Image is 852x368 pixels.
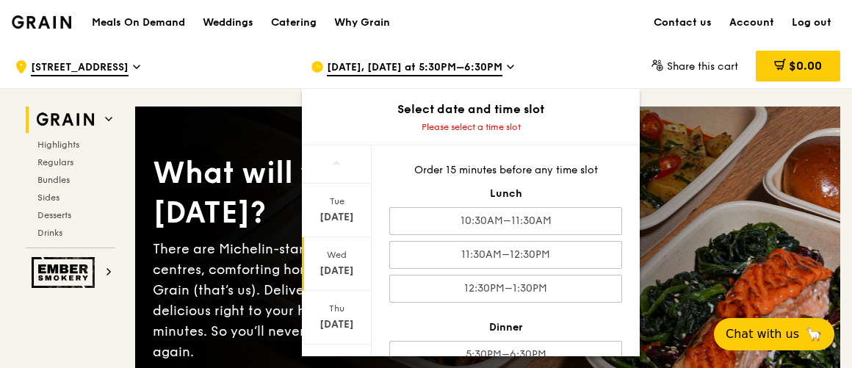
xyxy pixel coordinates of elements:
[32,257,99,288] img: Ember Smokery web logo
[304,210,369,225] div: [DATE]
[304,303,369,314] div: Thu
[12,15,71,29] img: Grain
[271,1,317,45] div: Catering
[31,60,129,76] span: [STREET_ADDRESS]
[153,154,488,233] div: What will you eat [DATE]?
[37,228,62,238] span: Drinks
[389,163,622,178] div: Order 15 minutes before any time slot
[334,1,390,45] div: Why Grain
[726,325,799,343] span: Chat with us
[389,207,622,235] div: 10:30AM–11:30AM
[783,1,840,45] a: Log out
[805,325,823,343] span: 🦙
[304,195,369,207] div: Tue
[304,249,369,261] div: Wed
[37,192,59,203] span: Sides
[327,60,502,76] span: [DATE], [DATE] at 5:30PM–6:30PM
[304,317,369,332] div: [DATE]
[262,1,325,45] a: Catering
[645,1,721,45] a: Contact us
[32,107,99,133] img: Grain web logo
[37,210,71,220] span: Desserts
[37,140,79,150] span: Highlights
[389,187,622,201] div: Lunch
[667,60,738,73] span: Share this cart
[721,1,783,45] a: Account
[37,157,73,167] span: Regulars
[389,275,622,303] div: 12:30PM–1:30PM
[714,318,834,350] button: Chat with us🦙
[789,59,822,73] span: $0.00
[302,101,640,118] div: Select date and time slot
[389,241,622,269] div: 11:30AM–12:30PM
[325,1,399,45] a: Why Grain
[304,264,369,278] div: [DATE]
[37,175,70,185] span: Bundles
[153,239,488,362] div: There are Michelin-star restaurants, hawker centres, comforting home-cooked classics… and Grain (...
[92,15,185,30] h1: Meals On Demand
[203,1,253,45] div: Weddings
[302,121,640,133] div: Please select a time slot
[389,320,622,335] div: Dinner
[194,1,262,45] a: Weddings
